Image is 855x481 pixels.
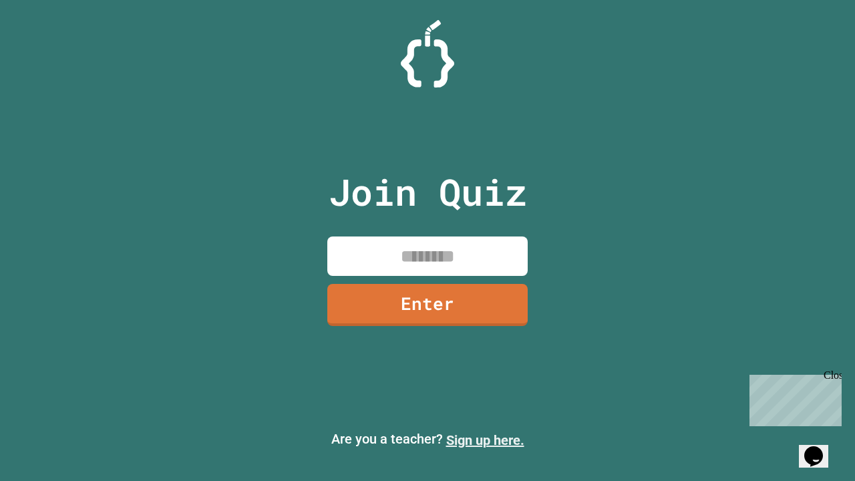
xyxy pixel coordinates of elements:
a: Sign up here. [446,432,524,448]
iframe: chat widget [799,428,842,468]
iframe: chat widget [744,369,842,426]
div: Chat with us now!Close [5,5,92,85]
p: Join Quiz [329,164,527,220]
p: Are you a teacher? [11,429,844,450]
img: Logo.svg [401,20,454,88]
a: Enter [327,284,528,326]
